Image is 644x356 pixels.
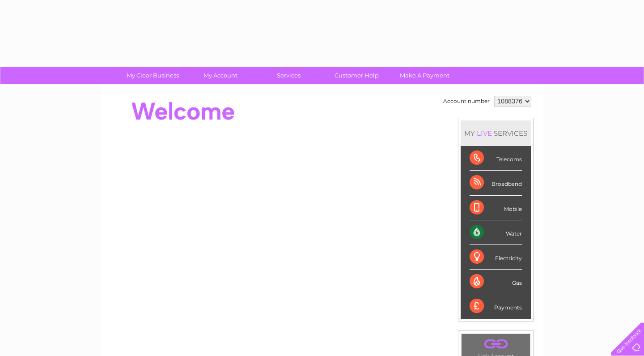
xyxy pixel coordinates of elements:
[470,196,522,220] div: Mobile
[470,245,522,270] div: Electricity
[464,336,528,352] a: .
[470,220,522,245] div: Water
[184,67,258,84] a: My Account
[461,120,531,146] div: MY SERVICES
[116,67,190,84] a: My Clear Business
[475,129,494,137] div: LIVE
[252,67,326,84] a: Services
[441,94,492,109] td: Account number
[320,67,394,84] a: Customer Help
[470,294,522,318] div: Payments
[470,171,522,195] div: Broadband
[470,146,522,171] div: Telecoms
[470,270,522,294] div: Gas
[388,67,462,84] a: Make A Payment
